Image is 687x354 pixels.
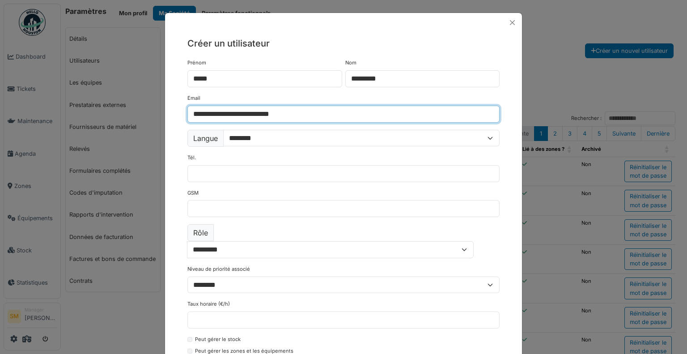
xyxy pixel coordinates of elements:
label: Niveau de priorité associé [187,265,250,273]
label: GSM [187,189,199,197]
label: Langue [187,130,224,147]
button: Close [506,17,518,29]
label: Rôle [187,224,214,241]
label: Prénom [187,59,206,67]
h5: Créer un utilisateur [187,37,500,50]
label: Nom [345,59,356,67]
label: Peut gérer le stock [195,336,241,343]
label: Email [187,94,200,102]
label: Taux horaire (€/h) [187,300,230,308]
label: Tél. [187,154,196,162]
